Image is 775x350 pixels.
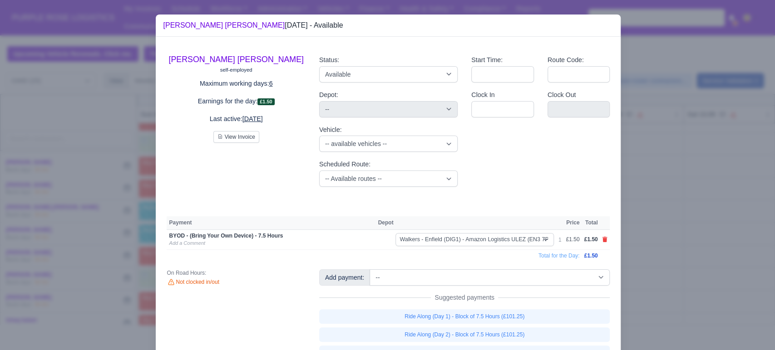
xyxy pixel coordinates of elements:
[242,115,263,122] u: [DATE]
[319,55,339,65] label: Status:
[213,131,259,143] button: View Invoice
[167,96,305,107] p: Earnings for the day:
[167,269,305,277] div: On Road Hours:
[563,230,582,250] td: £1.50
[319,269,370,286] div: Add payment:
[431,293,498,302] span: Suggested payments
[167,78,305,89] p: Maximum working days:
[319,90,338,100] label: Depot:
[584,236,597,243] span: £1.50
[167,114,305,124] p: Last active:
[163,21,285,29] a: [PERSON_NAME] [PERSON_NAME]
[538,253,580,259] span: Total for the Day:
[169,240,205,246] a: Add a Comment
[257,98,275,105] span: £1.50
[548,55,584,65] label: Route Code:
[168,55,303,64] a: [PERSON_NAME] [PERSON_NAME]
[563,216,582,230] th: Price
[220,67,252,73] small: self-employed
[167,278,305,287] div: Not clocked in/out
[471,55,503,65] label: Start Time:
[167,216,375,230] th: Payment
[269,80,273,87] u: 6
[548,90,576,100] label: Clock Out
[169,232,373,239] div: BYOD - (Bring Your Own Device) - 7.5 Hours
[319,327,610,342] a: Ride Along (Day 2) - Block of 7.5 Hours (£101.25)
[584,253,597,259] span: £1.50
[319,159,370,170] label: Scheduled Route:
[375,216,556,230] th: Depot
[730,306,775,350] iframe: Chat Widget
[319,125,342,135] label: Vehicle:
[471,90,494,100] label: Clock In
[558,236,562,243] div: 1
[163,20,343,31] div: [DATE] - Available
[319,309,610,324] a: Ride Along (Day 1) - Block of 7.5 Hours (£101.25)
[582,216,600,230] th: Total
